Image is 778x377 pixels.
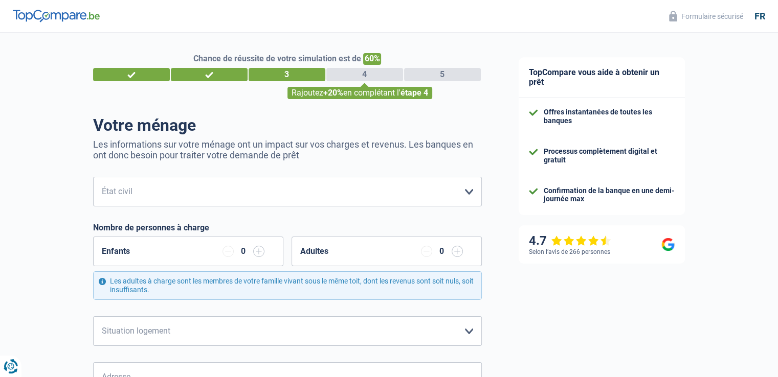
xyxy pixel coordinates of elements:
span: étape 4 [401,88,428,98]
div: 4 [326,68,403,81]
div: Les adultes à charge sont les membres de votre famille vivant sous le même toit, dont les revenus... [93,271,482,300]
label: Enfants [102,247,130,255]
div: 1 [93,68,170,81]
img: TopCompare Logo [13,10,100,22]
div: 4.7 [529,233,611,248]
h1: Votre ménage [93,115,482,135]
span: 60% [363,53,381,65]
button: Formulaire sécurisé [663,8,749,25]
div: 0 [437,247,447,255]
div: fr [754,11,765,22]
span: Chance de réussite de votre simulation est de [193,54,361,63]
div: Rajoutez en complétant l' [287,87,432,99]
div: 5 [404,68,481,81]
p: Les informations sur votre ménage ont un impact sur vos charges et revenus. Les banques en ont do... [93,139,482,160]
div: Selon l’avis de 266 personnes [529,248,610,255]
label: Nombre de personnes à charge [93,223,209,232]
div: 0 [239,247,248,255]
label: Adultes [300,247,328,255]
div: Confirmation de la banque en une demi-journée max [544,186,675,204]
div: 3 [249,68,325,81]
div: Processus complètement digital et gratuit [544,147,675,164]
div: TopCompare vous aide à obtenir un prêt [519,57,685,98]
div: Offres instantanées de toutes les banques [544,108,675,125]
span: +20% [323,88,343,98]
div: 2 [171,68,248,81]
